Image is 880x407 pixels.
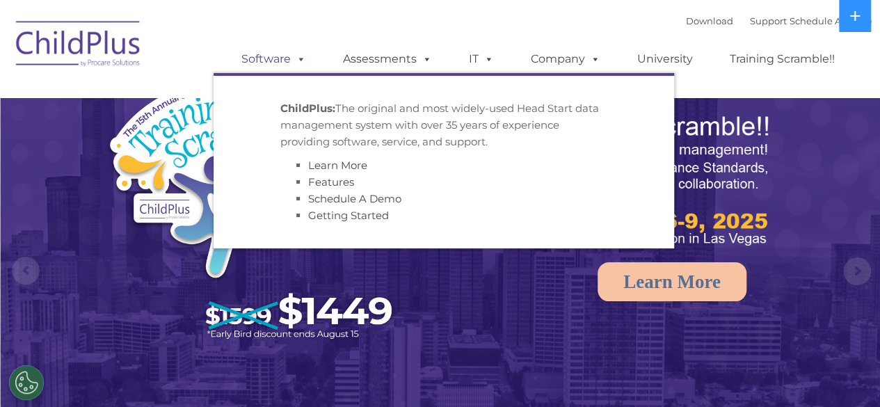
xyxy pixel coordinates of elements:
a: Software [227,45,320,73]
iframe: Chat Widget [810,340,880,407]
a: Getting Started [308,209,389,222]
strong: ChildPlus: [280,102,335,115]
a: Learn More [598,262,746,301]
a: Features [308,175,354,189]
a: Training Scramble!! [716,45,849,73]
span: Phone number [193,149,253,159]
a: Assessments [329,45,446,73]
a: University [623,45,707,73]
a: Support [750,15,787,26]
a: Company [517,45,614,73]
img: ChildPlus by Procare Solutions [9,11,148,81]
p: The original and most widely-used Head Start data management system with over 35 years of experie... [280,100,607,150]
button: Cookies Settings [9,365,44,400]
a: Learn More [308,159,367,172]
span: Last name [193,92,236,102]
a: Schedule A Demo [790,15,872,26]
font: | [686,15,872,26]
a: Download [686,15,733,26]
a: Schedule A Demo [308,192,401,205]
a: IT [455,45,508,73]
